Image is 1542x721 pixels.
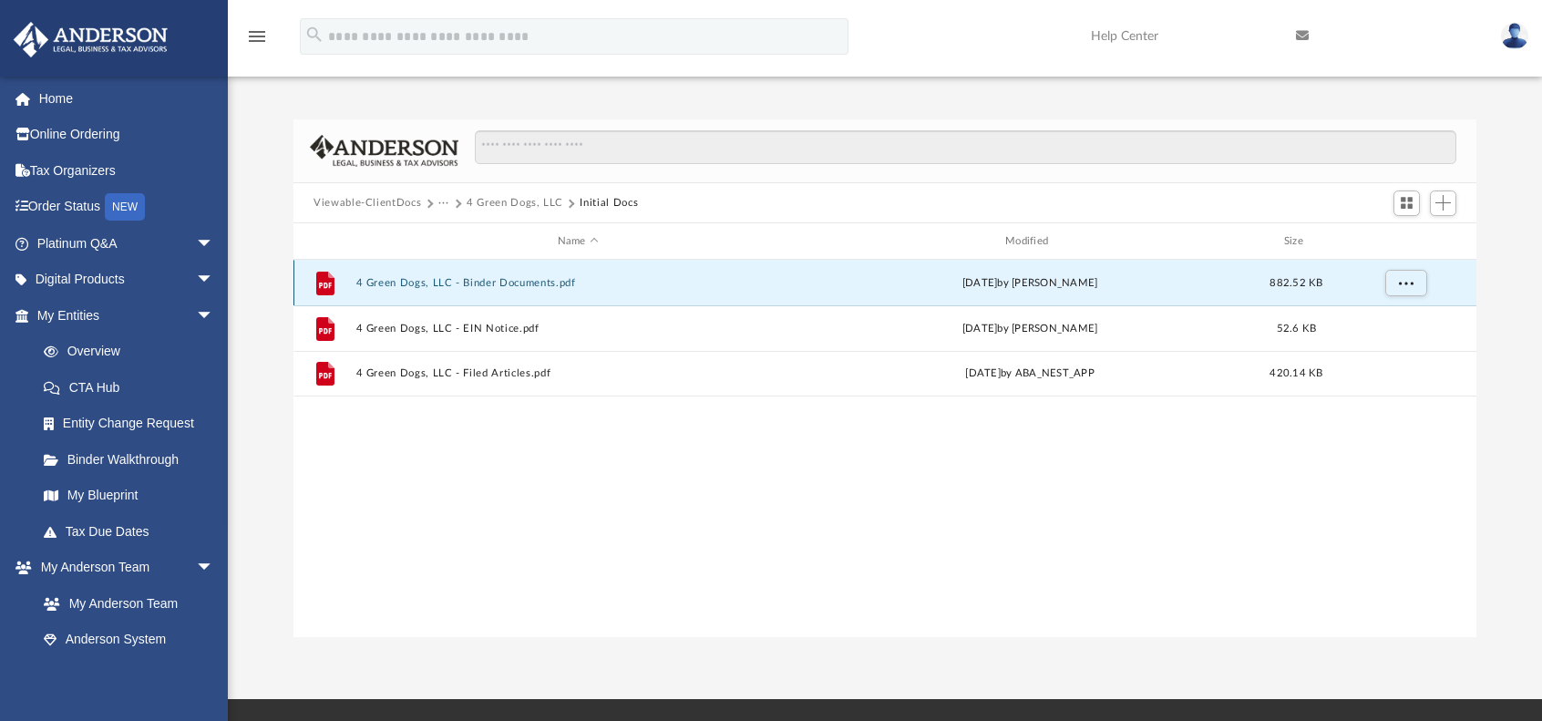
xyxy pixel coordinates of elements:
[13,262,242,298] a: Digital Productsarrow_drop_down
[26,334,242,370] a: Overview
[13,225,242,262] a: Platinum Q&Aarrow_drop_down
[314,195,421,211] button: Viewable-ClientDocs
[26,657,232,694] a: Client Referrals
[26,622,232,658] a: Anderson System
[808,366,1252,382] div: [DATE] by ABA_NEST_APP
[8,22,173,57] img: Anderson Advisors Platinum Portal
[1277,324,1317,334] span: 52.6 KB
[580,195,638,211] button: Initial Docs
[807,233,1252,250] div: Modified
[1341,233,1468,250] div: id
[13,550,232,586] a: My Anderson Teamarrow_drop_down
[1270,278,1322,288] span: 882.52 KB
[808,275,1252,292] div: [DATE] by [PERSON_NAME]
[1385,270,1427,297] button: More options
[196,225,232,263] span: arrow_drop_down
[1501,23,1528,49] img: User Pic
[808,321,1252,337] div: [DATE] by [PERSON_NAME]
[26,478,232,514] a: My Blueprint
[13,80,242,117] a: Home
[26,441,242,478] a: Binder Walkthrough
[26,513,242,550] a: Tax Due Dates
[1260,233,1333,250] div: Size
[356,323,800,335] button: 4 Green Dogs, LLC - EIN Notice.pdf
[355,233,800,250] div: Name
[196,262,232,299] span: arrow_drop_down
[13,117,242,153] a: Online Ordering
[105,193,145,221] div: NEW
[467,195,563,211] button: 4 Green Dogs, LLC
[246,35,268,47] a: menu
[13,297,242,334] a: My Entitiesarrow_drop_down
[1270,368,1322,378] span: 420.14 KB
[293,260,1476,638] div: grid
[356,368,800,380] button: 4 Green Dogs, LLC - Filed Articles.pdf
[1393,191,1421,216] button: Switch to Grid View
[1430,191,1457,216] button: Add
[13,189,242,226] a: Order StatusNEW
[475,130,1456,165] input: Search files and folders
[26,585,223,622] a: My Anderson Team
[304,25,324,45] i: search
[246,26,268,47] i: menu
[302,233,347,250] div: id
[356,277,800,289] button: 4 Green Dogs, LLC - Binder Documents.pdf
[196,550,232,587] span: arrow_drop_down
[13,152,242,189] a: Tax Organizers
[196,297,232,335] span: arrow_drop_down
[26,369,242,406] a: CTA Hub
[26,406,242,442] a: Entity Change Request
[438,195,450,211] button: ···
